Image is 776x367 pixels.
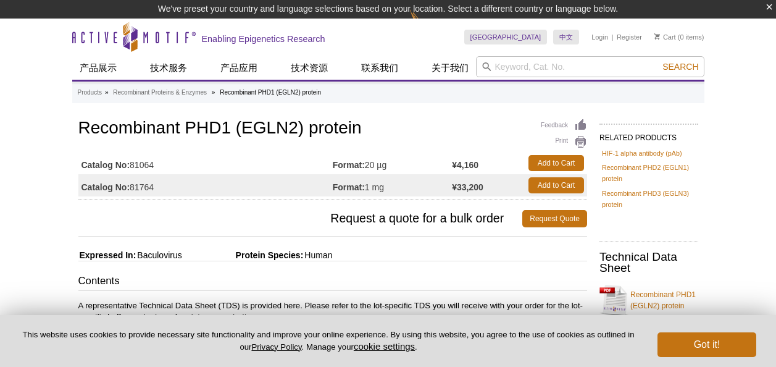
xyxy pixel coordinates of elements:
[617,33,642,41] a: Register
[136,250,181,260] span: Baculovirus
[78,250,136,260] span: Expressed In:
[612,30,614,44] li: |
[522,210,587,227] a: Request Quote
[78,210,523,227] span: Request a quote for a bulk order
[599,124,698,146] h2: RELATED PRODUCTS
[602,148,682,159] a: HIF-1 alpha antibody (pAb)
[213,56,265,80] a: 产品应用
[528,177,584,193] a: Add to Cart
[599,251,698,274] h2: Technical Data Sheet
[220,89,321,96] li: Recombinant PHD1 (EGLN2) protein
[464,30,548,44] a: [GEOGRAPHIC_DATA]
[143,56,194,80] a: 技术服务
[654,33,676,41] a: Cart
[333,152,452,174] td: 20 µg
[78,174,333,196] td: 81764
[657,332,756,357] button: Got it!
[81,182,130,193] strong: Catalog No:
[476,56,704,77] input: Keyword, Cat. No.
[354,56,406,80] a: 联系我们
[78,87,102,98] a: Products
[283,56,335,80] a: 技术资源
[602,188,696,210] a: Recombinant PHD3 (EGLN3) protein
[113,87,207,98] a: Recombinant Proteins & Enzymes
[654,30,704,44] li: (0 items)
[185,250,304,260] span: Protein Species:
[212,89,215,96] li: »
[78,119,587,140] h1: Recombinant PHD1 (EGLN2) protein
[659,61,702,72] button: Search
[72,56,124,80] a: 产品展示
[354,341,415,352] button: cookie settings
[662,62,698,72] span: Search
[202,33,325,44] h2: Enabling Epigenetics Research
[602,162,696,184] a: Recombinant PHD2 (EGLN1) protein
[303,250,332,260] span: Human
[78,152,333,174] td: 81064
[541,135,587,149] a: Print
[541,119,587,132] a: Feedback
[424,56,476,80] a: 关于我们
[333,182,365,193] strong: Format:
[591,33,608,41] a: Login
[452,159,478,171] strong: ¥4,160
[333,159,365,171] strong: Format:
[251,342,301,352] a: Privacy Policy
[81,159,130,171] strong: Catalog No:
[599,282,698,319] a: Recombinant PHD1 (EGLN2) protein
[553,30,579,44] a: 中文
[452,182,483,193] strong: ¥33,200
[78,300,587,323] p: A representative Technical Data Sheet (TDS) is provided here. Please refer to the lot-specific TD...
[333,174,452,196] td: 1 mg
[105,89,109,96] li: »
[410,9,443,38] img: Change Here
[528,155,584,171] a: Add to Cart
[78,274,587,291] h3: Contents
[654,33,660,40] img: Your Cart
[20,329,637,353] p: This website uses cookies to provide necessary site functionality and improve your online experie...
